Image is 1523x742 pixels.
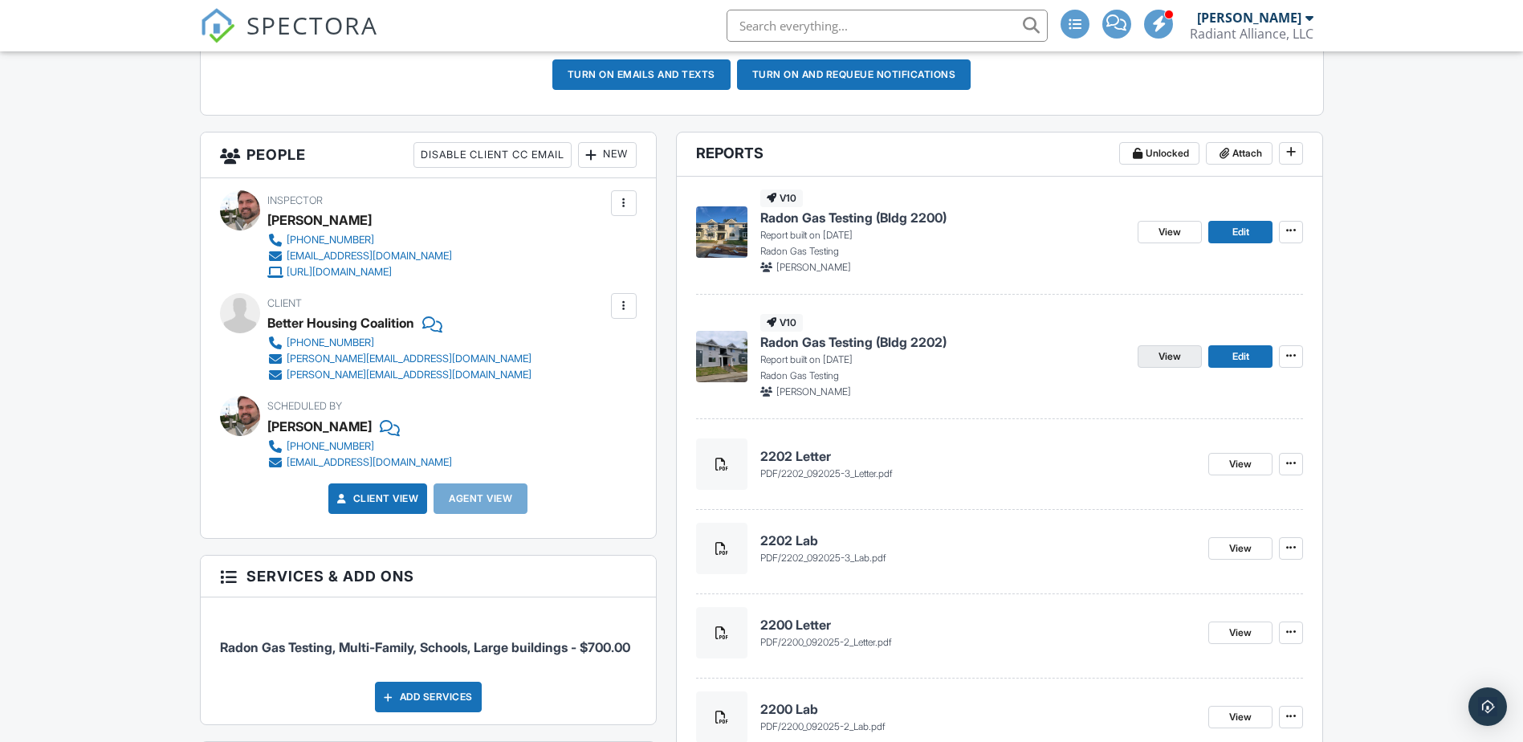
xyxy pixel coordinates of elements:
[552,59,731,90] button: Turn on emails and texts
[267,208,372,232] div: [PERSON_NAME]
[200,8,235,43] img: The Best Home Inspection Software - Spectora
[267,455,452,471] a: [EMAIL_ADDRESS][DOMAIN_NAME]
[1197,10,1301,26] div: [PERSON_NAME]
[267,232,452,248] a: [PHONE_NUMBER]
[287,440,374,453] div: [PHONE_NUMBER]
[737,59,971,90] button: Turn on and Requeue Notifications
[267,311,414,335] div: Better Housing Coalition
[267,297,302,309] span: Client
[287,234,374,247] div: [PHONE_NUMBER]
[267,248,452,264] a: [EMAIL_ADDRESS][DOMAIN_NAME]
[287,250,452,263] div: [EMAIL_ADDRESS][DOMAIN_NAME]
[201,556,656,597] h3: Services & Add ons
[287,353,531,365] div: [PERSON_NAME][EMAIL_ADDRESS][DOMAIN_NAME]
[1468,687,1507,726] div: Open Intercom Messenger
[267,335,531,351] a: [PHONE_NUMBER]
[287,369,531,381] div: [PERSON_NAME][EMAIL_ADDRESS][DOMAIN_NAME]
[1190,26,1313,42] div: Radiant Alliance, LLC
[267,414,372,438] div: [PERSON_NAME]
[287,266,392,279] div: [URL][DOMAIN_NAME]
[267,351,531,367] a: [PERSON_NAME][EMAIL_ADDRESS][DOMAIN_NAME]
[267,438,452,455] a: [PHONE_NUMBER]
[267,194,323,206] span: Inspector
[201,132,656,178] h3: People
[267,264,452,280] a: [URL][DOMAIN_NAME]
[287,456,452,469] div: [EMAIL_ADDRESS][DOMAIN_NAME]
[220,609,637,669] li: Service: Radon Gas Testing, Multi-Family, Schools, Large buildings
[727,10,1048,42] input: Search everything...
[375,682,482,712] div: Add Services
[287,336,374,349] div: [PHONE_NUMBER]
[200,22,378,55] a: SPECTORA
[267,367,531,383] a: [PERSON_NAME][EMAIL_ADDRESS][DOMAIN_NAME]
[220,639,630,655] span: Radon Gas Testing, Multi-Family, Schools, Large buildings - $700.00
[413,142,572,168] div: Disable Client CC Email
[334,491,419,507] a: Client View
[578,142,637,168] div: New
[246,8,378,42] span: SPECTORA
[267,400,342,412] span: Scheduled By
